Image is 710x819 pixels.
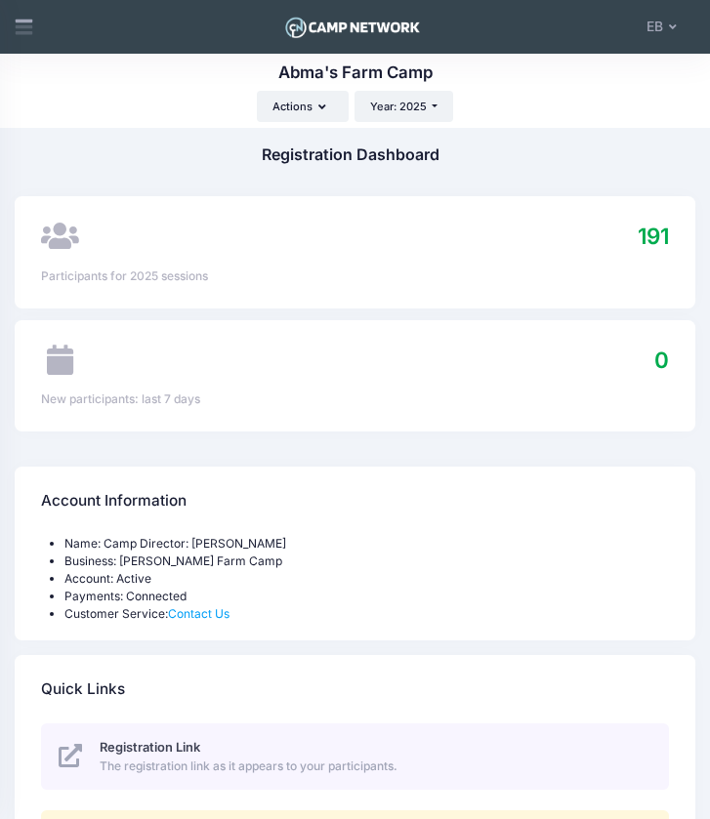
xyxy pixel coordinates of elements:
li: Account: Active [64,570,669,588]
span: EB [647,17,663,37]
span: The registration link as it appears to your participants. [100,758,648,775]
h1: Registration Dashboard [262,145,439,164]
img: Logo [282,13,422,42]
div: Participants for 2025 sessions [41,267,669,285]
div: Show aside menu [9,6,38,47]
a: Registration Link The registration link as it appears to your participants. [41,723,669,789]
h1: Abma's Farm Camp [278,62,433,82]
li: Name: Camp Director: [PERSON_NAME] [64,535,669,553]
li: Customer Service: [64,605,669,623]
div: New participants: last 7 days [41,390,669,408]
button: EB [635,6,695,47]
li: Payments: Connected [64,588,669,605]
span: 0 [654,347,669,373]
li: Business: [PERSON_NAME] Farm Camp [64,553,669,570]
span: Registration Link [100,740,200,755]
button: Year: 2025 [355,91,454,122]
a: Contact Us [168,606,230,621]
h4: Account Information [41,478,187,523]
span: 191 [638,223,669,249]
h4: Quick Links [41,667,125,712]
button: Actions [257,91,349,122]
span: Year: 2025 [370,100,427,113]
